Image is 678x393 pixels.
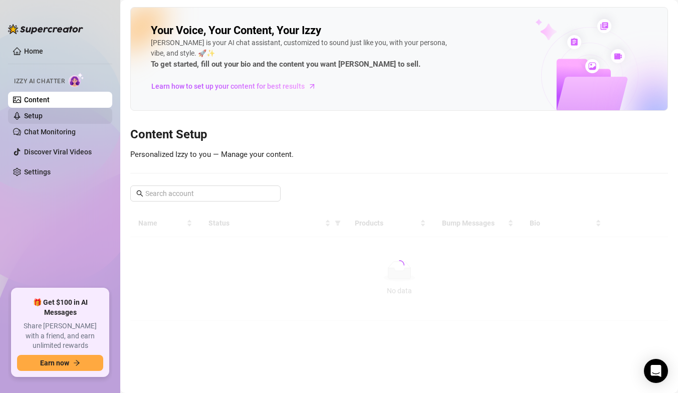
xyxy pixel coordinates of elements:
span: search [136,190,143,197]
a: Setup [24,112,43,120]
img: logo-BBDzfeDw.svg [8,24,83,34]
a: Learn how to set up your content for best results [151,78,324,94]
span: Earn now [40,359,69,367]
span: arrow-right [73,359,80,366]
div: Open Intercom Messenger [644,359,668,383]
input: Search account [145,188,267,199]
img: ai-chatter-content-library-cLFOSyPT.png [512,8,667,110]
a: Discover Viral Videos [24,148,92,156]
span: loading [393,259,405,271]
a: Chat Monitoring [24,128,76,136]
span: Izzy AI Chatter [14,77,65,86]
a: Settings [24,168,51,176]
span: Share [PERSON_NAME] with a friend, and earn unlimited rewards [17,321,103,351]
a: Home [24,47,43,55]
strong: To get started, fill out your bio and the content you want [PERSON_NAME] to sell. [151,60,420,69]
div: [PERSON_NAME] is your AI chat assistant, customized to sound just like you, with your persona, vi... [151,38,451,71]
h2: Your Voice, Your Content, Your Izzy [151,24,321,38]
span: 🎁 Get $100 in AI Messages [17,298,103,317]
a: Content [24,96,50,104]
span: Learn how to set up your content for best results [151,81,305,92]
button: Earn nowarrow-right [17,355,103,371]
span: Personalized Izzy to you — Manage your content. [130,150,294,159]
h3: Content Setup [130,127,668,143]
span: arrow-right [307,81,317,91]
img: AI Chatter [69,73,84,87]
